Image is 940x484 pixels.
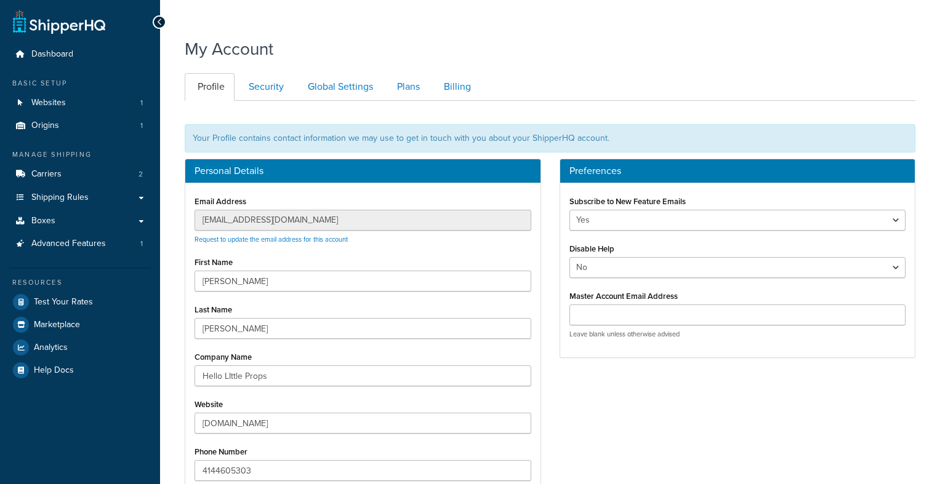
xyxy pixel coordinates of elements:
h3: Personal Details [195,165,531,177]
span: Analytics [34,343,68,353]
div: Basic Setup [9,78,151,89]
span: 1 [140,121,143,131]
h3: Preferences [569,165,906,177]
label: Subscribe to New Feature Emails [569,197,686,206]
span: Dashboard [31,49,73,60]
label: Company Name [195,352,252,362]
span: Shipping Rules [31,192,89,203]
li: Carriers [9,163,151,186]
li: Websites [9,92,151,114]
label: Last Name [195,305,232,314]
span: Advanced Features [31,239,106,249]
label: Website [195,400,223,409]
div: Your Profile contains contact information we may use to get in touch with you about your ShipperH... [185,124,915,153]
label: First Name [195,258,233,267]
span: Boxes [31,216,55,226]
div: Resources [9,277,151,288]
span: Websites [31,98,66,108]
a: Profile [185,73,235,101]
a: Global Settings [295,73,383,101]
a: Help Docs [9,359,151,381]
li: Advanced Features [9,232,151,255]
a: Security [236,73,294,101]
span: 2 [139,169,143,180]
span: Help Docs [34,365,74,376]
a: Shipping Rules [9,186,151,209]
a: Dashboard [9,43,151,66]
span: 1 [140,239,143,249]
a: Origins 1 [9,114,151,137]
a: Websites 1 [9,92,151,114]
label: Phone Number [195,447,247,456]
a: Analytics [9,336,151,359]
span: 1 [140,98,143,108]
label: Email Address [195,197,246,206]
a: Advanced Features 1 [9,232,151,255]
label: Disable Help [569,244,614,253]
a: Marketplace [9,314,151,336]
li: Origins [9,114,151,137]
p: Leave blank unless otherwise advised [569,330,906,339]
div: Manage Shipping [9,149,151,160]
h1: My Account [185,37,273,61]
a: Request to update the email address for this account [195,234,348,244]
a: Plans [384,73,430,101]
a: Billing [431,73,481,101]
a: Carriers 2 [9,163,151,186]
span: Carriers [31,169,62,180]
a: ShipperHQ Home [13,9,105,34]
span: Origins [31,121,59,131]
a: Boxes [9,210,151,232]
span: Marketplace [34,320,80,330]
span: Test Your Rates [34,297,93,307]
a: Test Your Rates [9,291,151,313]
label: Master Account Email Address [569,292,678,301]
